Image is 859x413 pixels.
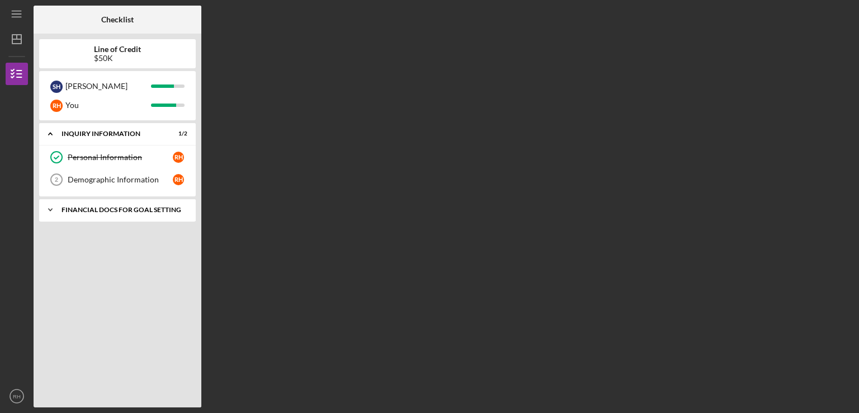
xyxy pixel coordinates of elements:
[173,152,184,163] div: R H
[167,130,187,137] div: 1 / 2
[45,168,190,191] a: 2Demographic InformationRH
[94,54,141,63] div: $50K
[45,146,190,168] a: Personal InformationRH
[50,100,63,112] div: R H
[68,153,173,162] div: Personal Information
[62,130,159,137] div: INQUIRY INFORMATION
[13,393,21,400] text: RH
[94,45,141,54] b: Line of Credit
[68,175,173,184] div: Demographic Information
[50,81,63,93] div: S H
[65,77,151,96] div: [PERSON_NAME]
[62,206,182,213] div: Financial Docs for Goal Setting
[101,15,134,24] b: Checklist
[65,96,151,115] div: You
[173,174,184,185] div: R H
[55,176,58,183] tspan: 2
[6,385,28,407] button: RH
